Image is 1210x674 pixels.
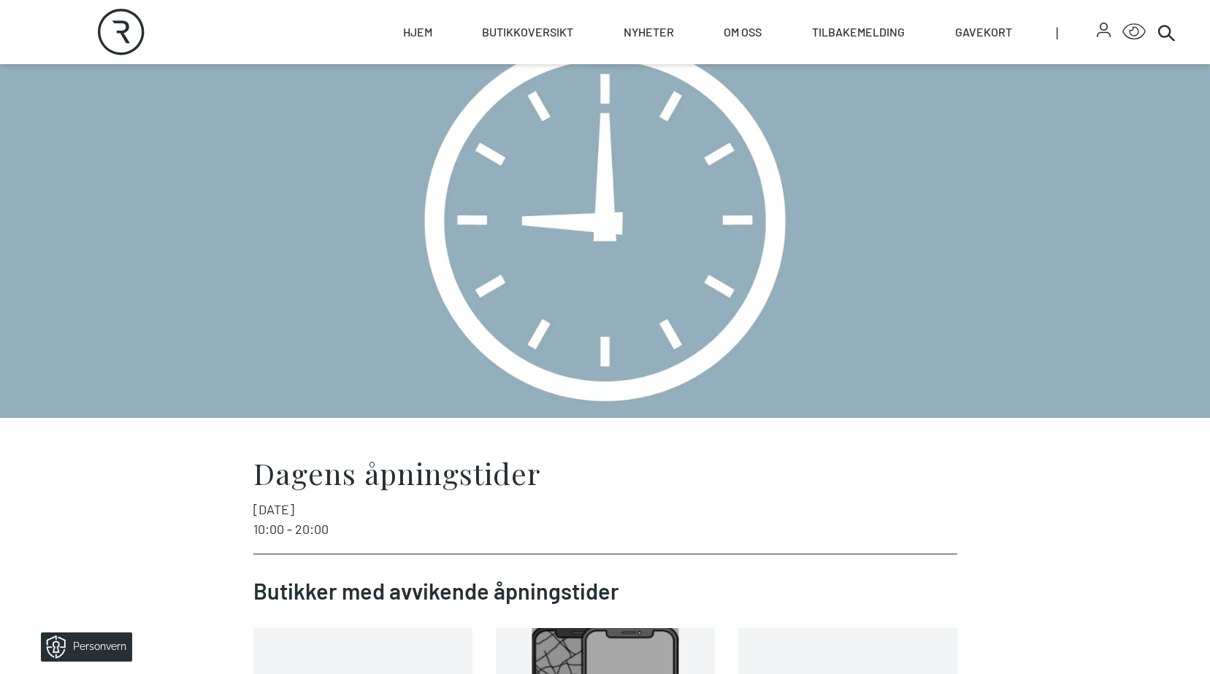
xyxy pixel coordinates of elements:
h2: Dagens åpningstider [253,459,957,488]
span: 10:00 - 20:00 [253,521,329,537]
p: Butikker med avvikende åpningstider [253,578,957,605]
button: Open Accessibility Menu [1122,20,1146,44]
iframe: Manage Preferences [15,627,151,667]
span: [DATE] [253,500,294,519]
